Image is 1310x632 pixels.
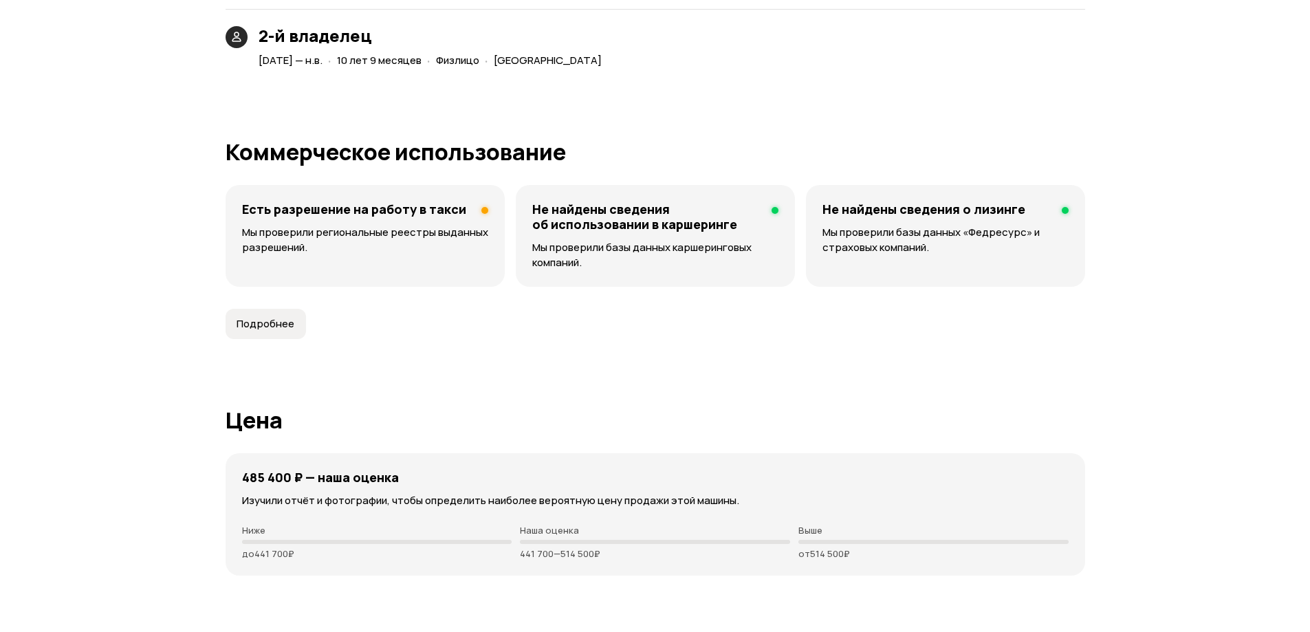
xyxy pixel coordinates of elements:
p: Выше [798,525,1069,536]
span: 10 лет 9 месяцев [337,53,422,67]
span: Подробнее [237,317,294,331]
span: [DATE] — н.в. [259,53,323,67]
span: · [427,49,430,72]
p: Наша оценка [520,525,790,536]
h4: Есть разрешение на работу в такси [242,201,466,217]
span: · [328,49,331,72]
p: до 441 700 ₽ [242,548,512,559]
p: Мы проверили базы данных «Федресурс» и страховых компаний. [822,225,1068,255]
h3: 2-й владелец [259,26,607,45]
h4: Не найдены сведения о лизинге [822,201,1025,217]
span: [GEOGRAPHIC_DATA] [494,53,602,67]
p: Изучили отчёт и фотографии, чтобы определить наиболее вероятную цену продажи этой машины. [242,493,1069,508]
p: 441 700 — 514 500 ₽ [520,548,790,559]
p: Ниже [242,525,512,536]
p: Мы проверили региональные реестры выданных разрешений. [242,225,488,255]
h4: 485 400 ₽ — наша оценка [242,470,399,485]
span: Физлицо [436,53,479,67]
h1: Коммерческое использование [226,140,1085,164]
p: Мы проверили базы данных каршеринговых компаний. [532,240,778,270]
p: от 514 500 ₽ [798,548,1069,559]
span: · [485,49,488,72]
h4: Не найдены сведения об использовании в каршеринге [532,201,761,232]
button: Подробнее [226,309,306,339]
h1: Цена [226,408,1085,433]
